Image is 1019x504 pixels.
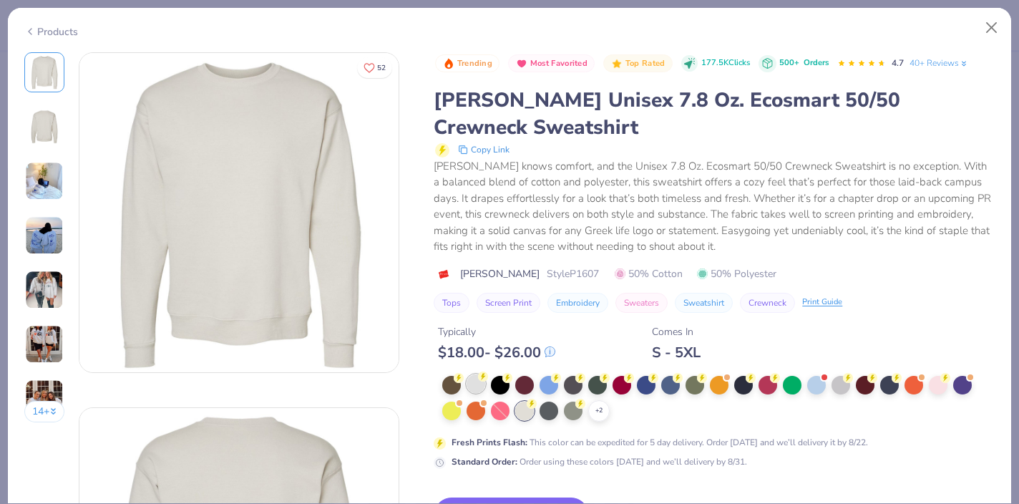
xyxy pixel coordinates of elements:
div: This color can be expedited for 5 day delivery. Order [DATE] and we’ll delivery it by 8/22. [452,436,868,449]
img: Most Favorited sort [516,58,527,69]
div: Comes In [652,324,701,339]
button: Like [357,57,392,78]
img: Top Rated sort [611,58,623,69]
span: Orders [804,57,829,68]
div: [PERSON_NAME] Unisex 7.8 Oz. Ecosmart 50/50 Crewneck Sweatshirt [434,87,995,141]
div: Products [24,24,78,39]
img: brand logo [434,268,453,280]
span: 50% Polyester [697,266,776,281]
button: Badge Button [603,54,672,73]
button: Screen Print [477,293,540,313]
span: [PERSON_NAME] [460,266,540,281]
span: 50% Cotton [615,266,683,281]
span: + 2 [595,406,603,416]
span: Top Rated [625,59,665,67]
img: User generated content [25,162,64,200]
img: Front [27,55,62,89]
div: Order using these colors [DATE] and we’ll delivery by 8/31. [452,455,747,468]
img: Back [27,110,62,144]
div: Print Guide [802,296,842,309]
span: Most Favorited [530,59,587,67]
strong: Fresh Prints Flash : [452,437,527,448]
div: [PERSON_NAME] knows comfort, and the Unisex 7.8 Oz. Ecosmart 50/50 Crewneck Sweatshirt is no exce... [434,158,995,255]
strong: Standard Order : [452,456,517,467]
img: Trending sort [443,58,454,69]
span: Style P1607 [547,266,599,281]
button: 14+ [24,401,65,422]
img: User generated content [25,216,64,255]
span: 4.7 [892,57,904,69]
div: $ 18.00 - $ 26.00 [438,344,555,362]
img: User generated content [25,379,64,418]
div: 500+ [779,57,829,69]
button: Badge Button [435,54,499,73]
span: 52 [377,64,386,72]
img: User generated content [25,325,64,364]
span: 177.5K Clicks [701,57,750,69]
div: S - 5XL [652,344,701,362]
button: Sweatshirt [675,293,733,313]
img: Front [79,53,399,372]
button: Sweaters [615,293,668,313]
div: 4.7 Stars [837,52,886,75]
img: User generated content [25,271,64,309]
button: copy to clipboard [454,141,514,158]
span: Trending [457,59,492,67]
button: Embroidery [547,293,608,313]
div: Typically [438,324,555,339]
button: Badge Button [508,54,595,73]
button: Close [978,14,1005,42]
a: 40+ Reviews [910,57,969,69]
button: Tops [434,293,469,313]
button: Crewneck [740,293,795,313]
